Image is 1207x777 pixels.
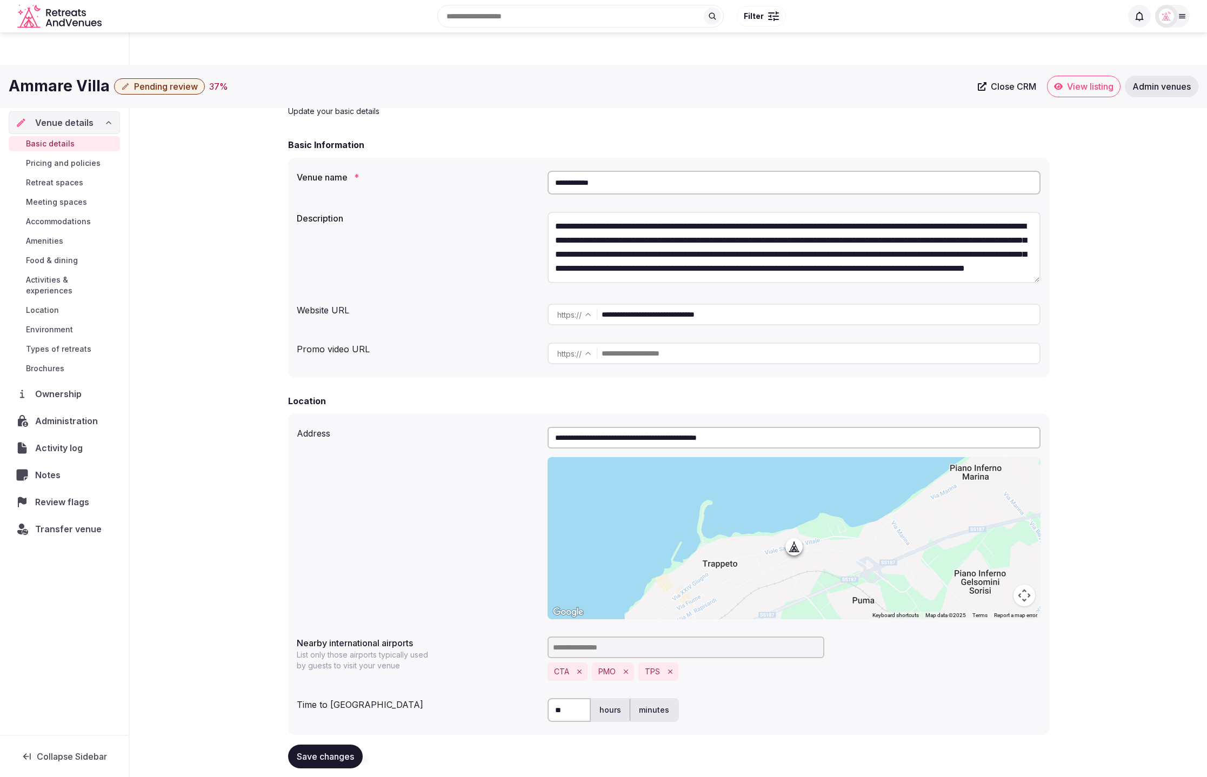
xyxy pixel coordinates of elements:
[37,751,107,762] span: Collapse Sidebar
[9,383,120,405] a: Ownership
[35,387,86,400] span: Ownership
[35,523,102,535] span: Transfer venue
[9,272,120,298] a: Activities & experiences
[1159,9,1174,24] img: miaceralde
[991,81,1036,92] span: Close CRM
[35,116,94,129] span: Venue details
[9,253,120,268] a: Food & dining
[17,4,104,29] svg: Retreats and Venues company logo
[26,236,63,246] span: Amenities
[1047,76,1121,97] a: View listing
[9,233,120,249] a: Amenities
[9,437,120,459] a: Activity log
[9,322,120,337] a: Environment
[35,414,102,427] span: Administration
[1132,81,1191,92] span: Admin venues
[9,361,120,376] a: Brochures
[26,197,87,207] span: Meeting spaces
[9,195,120,210] a: Meeting spaces
[1125,76,1198,97] a: Admin venues
[26,177,83,188] span: Retreat spaces
[9,175,120,190] a: Retreat spaces
[297,751,354,762] span: Save changes
[744,11,764,22] span: Filter
[737,6,786,26] button: Filter
[9,156,120,171] a: Pricing and policies
[26,255,78,266] span: Food & dining
[1067,81,1113,92] span: View listing
[209,80,228,93] button: 37%
[9,410,120,432] a: Administration
[9,214,120,229] a: Accommodations
[26,216,91,227] span: Accommodations
[35,495,94,508] span: Review flags
[35,468,65,481] span: Notes
[26,344,91,354] span: Types of retreats
[9,136,120,151] a: Basic details
[971,76,1043,97] a: Close CRM
[26,305,59,316] span: Location
[209,80,228,93] div: 37 %
[9,745,120,768] button: Collapse Sidebar
[26,138,75,149] span: Basic details
[9,341,120,357] a: Types of retreats
[9,518,120,540] button: Transfer venue
[35,441,87,454] span: Activity log
[9,76,110,97] h1: Ammare Villa
[114,78,205,95] button: Pending review
[26,363,64,374] span: Brochures
[9,464,120,486] a: Notes
[134,81,198,92] span: Pending review
[9,303,120,318] a: Location
[288,745,363,768] button: Save changes
[17,4,104,29] a: Visit the homepage
[9,491,120,513] a: Review flags
[26,324,73,335] span: Environment
[26,274,116,296] span: Activities & experiences
[26,158,101,169] span: Pricing and policies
